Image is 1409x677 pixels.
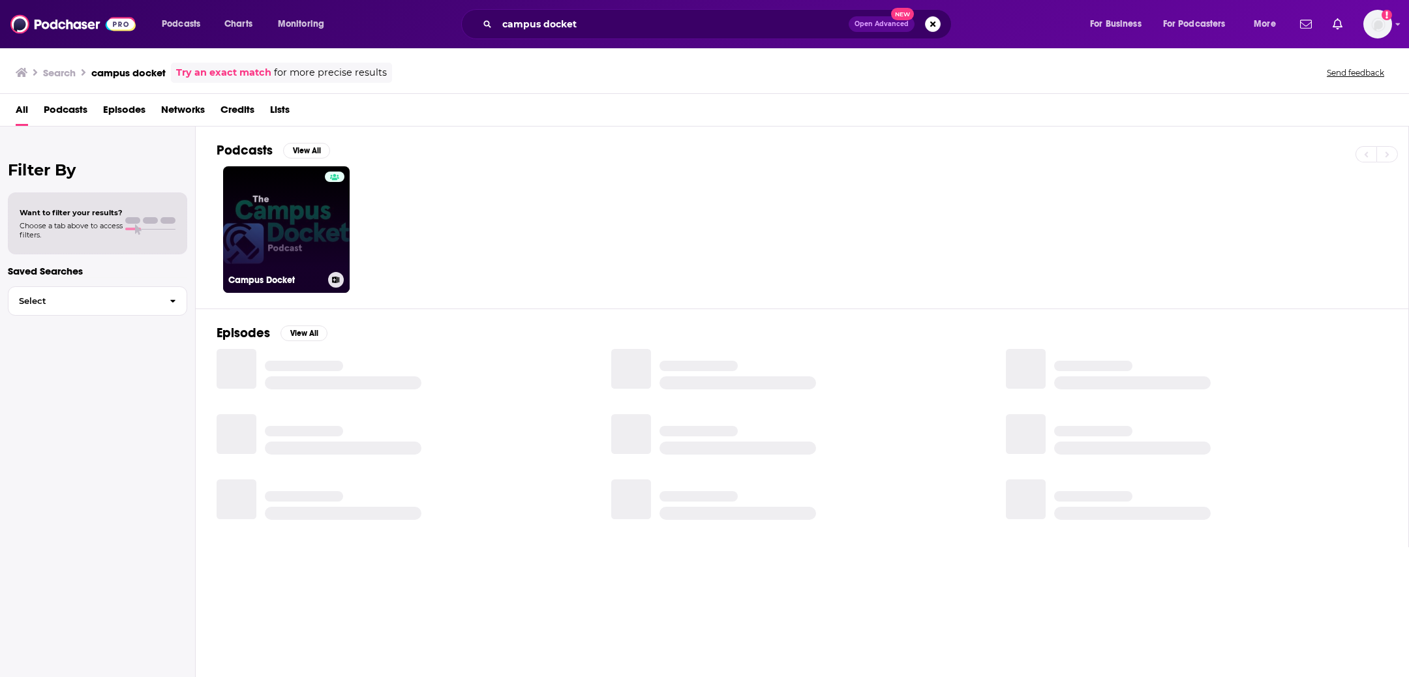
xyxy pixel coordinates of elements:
a: Show notifications dropdown [1327,13,1348,35]
span: Choose a tab above to access filters. [20,221,123,239]
span: New [891,8,915,20]
p: Saved Searches [8,265,187,277]
img: User Profile [1363,10,1392,38]
a: PodcastsView All [217,142,330,158]
h3: Campus Docket [228,275,323,286]
span: Charts [224,15,252,33]
button: Open AdvancedNew [849,16,915,32]
button: Select [8,286,187,316]
h2: Episodes [217,325,270,341]
button: View All [283,143,330,158]
button: open menu [1155,14,1245,35]
img: Podchaser - Follow, Share and Rate Podcasts [10,12,136,37]
button: open menu [1081,14,1158,35]
a: Episodes [103,99,145,126]
h2: Filter By [8,160,187,179]
a: Networks [161,99,205,126]
span: Logged in as FIREPodchaser25 [1363,10,1392,38]
input: Search podcasts, credits, & more... [497,14,849,35]
h3: Search [43,67,76,79]
button: open menu [153,14,217,35]
span: More [1254,15,1276,33]
svg: Add a profile image [1382,10,1392,20]
a: All [16,99,28,126]
button: open menu [269,14,341,35]
span: For Business [1090,15,1142,33]
a: Podcasts [44,99,87,126]
span: Open Advanced [855,21,909,27]
div: Search podcasts, credits, & more... [474,9,964,39]
a: Credits [220,99,254,126]
a: Show notifications dropdown [1295,13,1317,35]
button: View All [280,325,327,341]
h3: campus docket [91,67,166,79]
span: for more precise results [274,65,387,80]
a: Lists [270,99,290,126]
a: Charts [216,14,260,35]
span: Want to filter your results? [20,208,123,217]
span: Select [8,297,159,305]
button: Show profile menu [1363,10,1392,38]
button: Send feedback [1323,67,1388,78]
span: Monitoring [278,15,324,33]
span: Podcasts [162,15,200,33]
a: EpisodesView All [217,325,327,341]
button: open menu [1245,14,1292,35]
a: Try an exact match [176,65,271,80]
a: Campus Docket [223,166,350,293]
h2: Podcasts [217,142,273,158]
span: For Podcasters [1163,15,1226,33]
